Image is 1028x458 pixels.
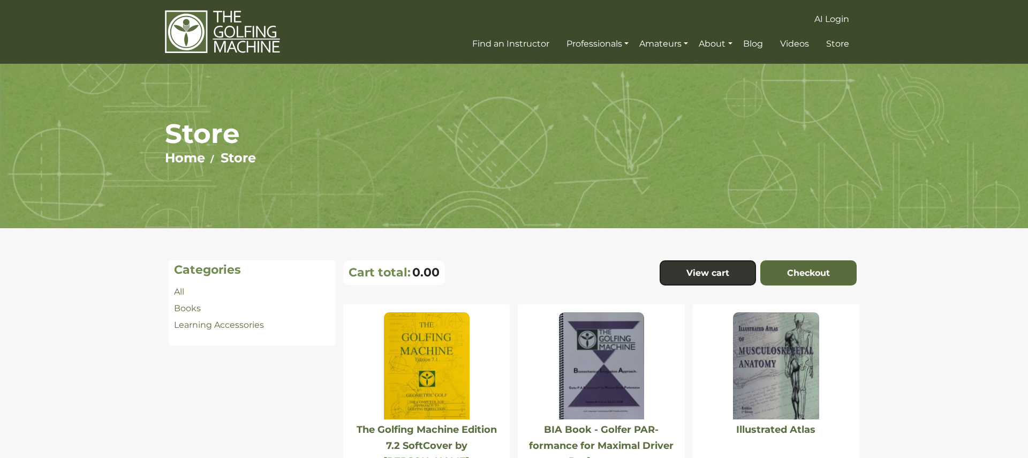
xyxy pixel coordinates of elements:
a: Find an Instructor [470,34,552,54]
a: Videos [777,34,812,54]
a: All [174,287,184,297]
h4: Categories [174,263,330,277]
span: AI Login [814,14,849,24]
h1: Store [165,117,864,150]
a: AI Login [812,10,852,29]
a: About [696,34,735,54]
a: Amateurs [637,34,691,54]
img: The Golfing Machine Edition 7.2 SoftCover by Homer Kelley [384,312,470,419]
img: Illustrated Atlas [733,312,819,419]
span: Videos [780,39,809,49]
span: Find an Instructor [472,39,549,49]
a: Blog [740,34,766,54]
p: Cart total: [349,265,411,280]
a: Learning Accessories [174,320,264,330]
a: Illustrated Atlas [736,424,815,436]
span: Store [826,39,849,49]
a: Books [174,303,201,313]
img: The Golfing Machine [165,10,280,54]
a: View cart [660,260,756,286]
a: Store [823,34,852,54]
span: Blog [743,39,763,49]
a: Store [221,150,256,166]
img: BIA Book - Golfer PAR-formance for Maximal Driver Performance [559,312,644,419]
a: Home [165,150,205,166]
a: Checkout [760,260,857,286]
a: Professionals [564,34,631,54]
span: 0.00 [412,265,440,280]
